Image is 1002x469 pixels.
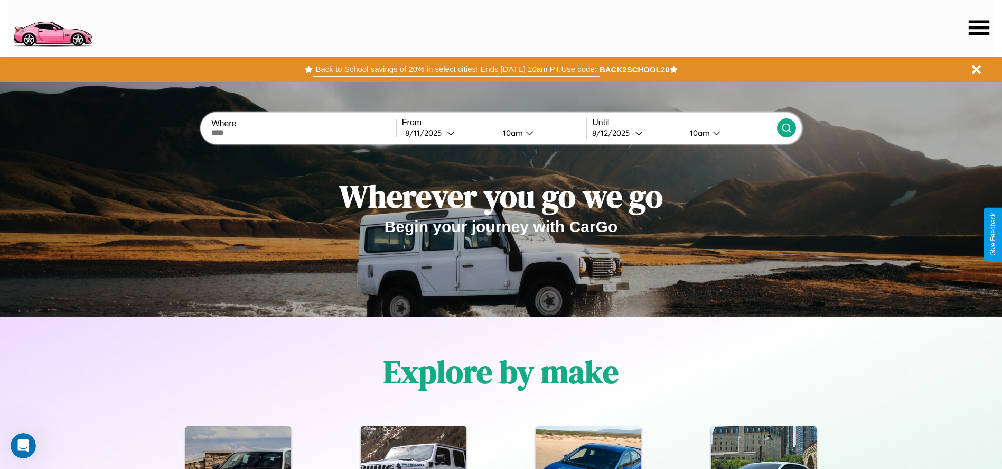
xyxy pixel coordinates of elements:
[685,128,713,138] div: 10am
[402,118,586,127] label: From
[681,127,777,139] button: 10am
[989,213,997,256] div: Give Feedback
[313,62,599,77] button: Back to School savings of 20% in select cities! Ends [DATE] 10am PT.Use code:
[600,65,670,74] b: BACK2SCHOOL20
[383,350,619,393] h1: Explore by make
[402,127,494,139] button: 8/11/2025
[8,5,97,49] img: logo
[211,119,396,128] label: Where
[494,127,587,139] button: 10am
[405,128,447,138] div: 8 / 11 / 2025
[498,128,526,138] div: 10am
[592,128,635,138] div: 8 / 12 / 2025
[592,118,776,127] label: Until
[11,433,36,458] iframe: Intercom live chat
